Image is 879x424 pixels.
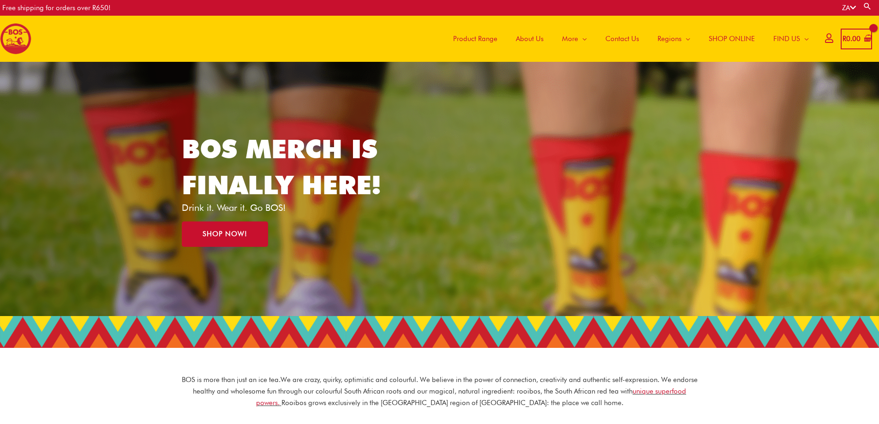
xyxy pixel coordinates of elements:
[516,25,544,53] span: About Us
[553,16,596,62] a: More
[507,16,553,62] a: About Us
[658,25,682,53] span: Regions
[863,2,872,11] a: Search button
[773,25,800,53] span: FIND US
[605,25,639,53] span: Contact Us
[700,16,764,62] a: SHOP ONLINE
[843,35,846,43] span: R
[256,387,687,407] a: unique superfood powers.
[453,25,497,53] span: Product Range
[437,16,818,62] nav: Site Navigation
[182,133,381,200] a: BOS MERCH IS FINALLY HERE!
[182,221,268,247] a: SHOP NOW!
[842,4,856,12] a: ZA
[709,25,755,53] span: SHOP ONLINE
[181,374,698,408] p: BOS is more than just an ice tea. We are crazy, quirky, optimistic and colourful. We believe in t...
[648,16,700,62] a: Regions
[841,29,872,49] a: View Shopping Cart, empty
[203,231,247,238] span: SHOP NOW!
[562,25,578,53] span: More
[596,16,648,62] a: Contact Us
[444,16,507,62] a: Product Range
[843,35,861,43] bdi: 0.00
[182,203,395,212] p: Drink it. Wear it. Go BOS!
